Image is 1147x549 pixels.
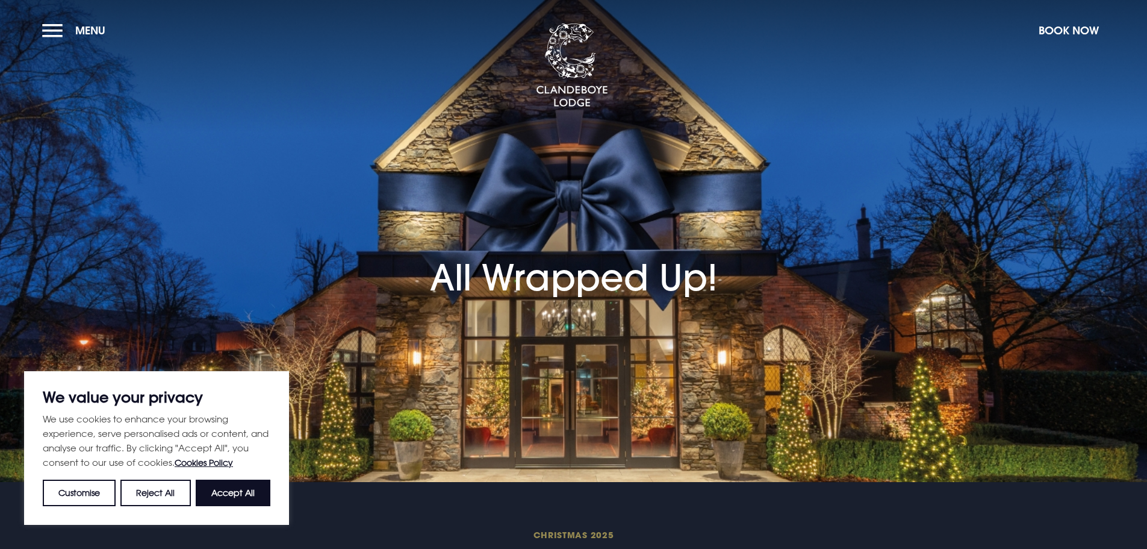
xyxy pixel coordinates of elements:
[43,412,270,470] p: We use cookies to enhance your browsing experience, serve personalised ads or content, and analys...
[120,480,190,506] button: Reject All
[287,529,860,541] span: Christmas 2025
[43,480,116,506] button: Customise
[430,189,718,298] h1: All Wrapped Up!
[536,24,608,108] img: Clandeboye Lodge
[175,457,233,468] a: Cookies Policy
[42,17,111,43] button: Menu
[196,480,270,506] button: Accept All
[43,390,270,404] p: We value your privacy
[75,24,105,37] span: Menu
[1033,17,1105,43] button: Book Now
[24,371,289,525] div: We value your privacy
